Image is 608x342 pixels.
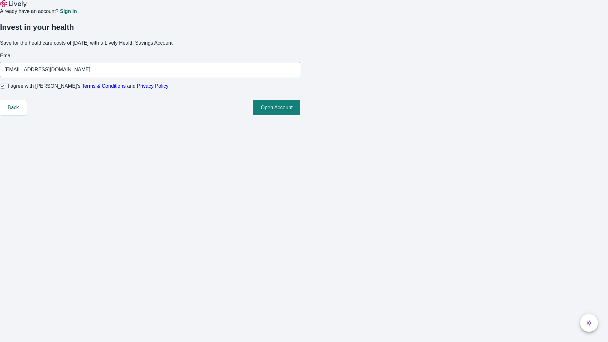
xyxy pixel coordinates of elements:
button: Open Account [253,100,300,115]
a: Terms & Conditions [82,83,126,89]
a: Sign in [60,9,77,14]
a: Privacy Policy [137,83,169,89]
span: I agree with [PERSON_NAME]’s and [8,82,168,90]
svg: Lively AI Assistant [586,320,592,326]
button: chat [580,314,598,332]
